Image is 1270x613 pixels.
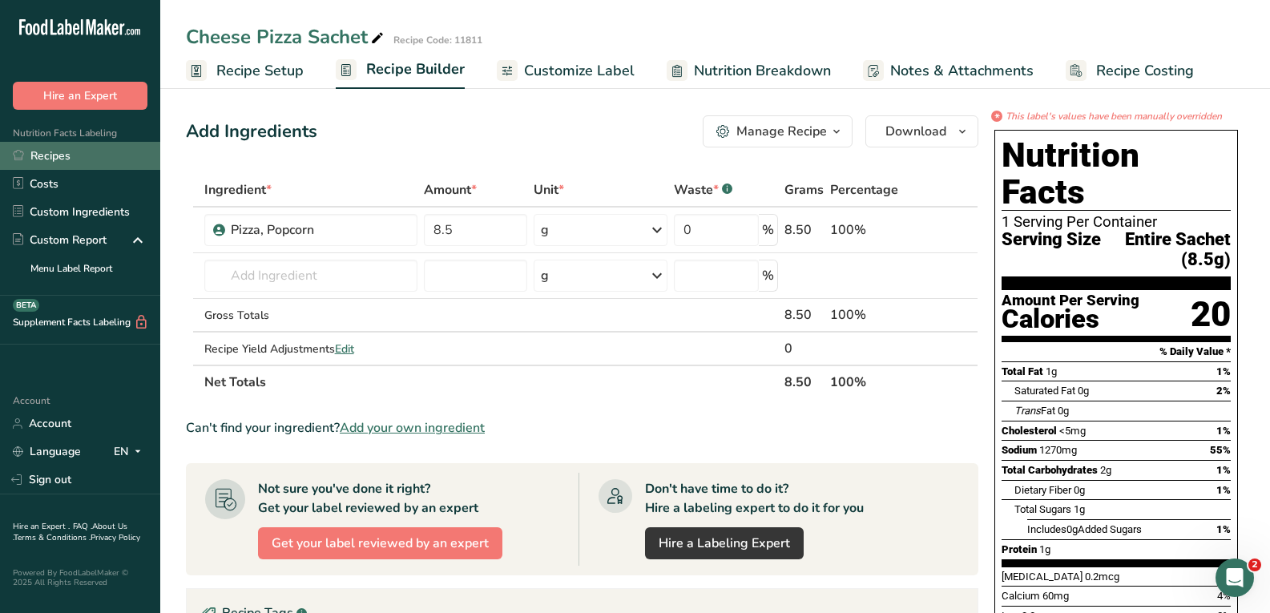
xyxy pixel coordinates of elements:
[1216,425,1231,437] span: 1%
[784,339,824,358] div: 0
[1002,308,1139,331] div: Calories
[1002,137,1231,211] h1: Nutrition Facts
[1066,53,1194,89] a: Recipe Costing
[231,220,409,240] div: Pizza, Popcorn
[1248,559,1261,571] span: 2
[1002,444,1037,456] span: Sodium
[1039,444,1077,456] span: 1270mg
[1006,109,1222,123] i: This label's values have been manually overridden
[1002,342,1231,361] section: % Daily Value *
[424,180,477,200] span: Amount
[14,532,91,543] a: Terms & Conditions .
[1059,425,1086,437] span: <5mg
[1078,385,1089,397] span: 0g
[674,180,732,200] div: Waste
[534,180,564,200] span: Unit
[1058,405,1069,417] span: 0g
[885,122,946,141] span: Download
[865,115,978,147] button: Download
[1014,503,1071,515] span: Total Sugars
[1039,543,1050,555] span: 1g
[258,527,502,559] button: Get your label reviewed by an expert
[830,220,902,240] div: 100%
[1014,484,1071,496] span: Dietary Fiber
[1046,365,1057,377] span: 1g
[1002,365,1043,377] span: Total Fat
[1002,425,1057,437] span: Cholesterol
[830,180,898,200] span: Percentage
[645,527,804,559] a: Hire a Labeling Expert
[645,479,864,518] div: Don't have time to do it? Hire a labeling expert to do it for you
[114,442,147,462] div: EN
[541,266,549,285] div: g
[1216,484,1231,496] span: 1%
[1002,543,1037,555] span: Protein
[1216,385,1231,397] span: 2%
[1085,571,1119,583] span: 0.2mcg
[13,232,107,248] div: Custom Report
[541,220,549,240] div: g
[13,82,147,110] button: Hire an Expert
[1216,365,1231,377] span: 1%
[1074,484,1085,496] span: 0g
[784,180,824,200] span: Grams
[393,33,482,47] div: Recipe Code: 11811
[13,521,70,532] a: Hire an Expert .
[336,51,465,90] a: Recipe Builder
[1014,385,1075,397] span: Saturated Fat
[1002,230,1101,269] span: Serving Size
[497,53,635,89] a: Customize Label
[1100,464,1111,476] span: 2g
[703,115,853,147] button: Manage Recipe
[1002,464,1098,476] span: Total Carbohydrates
[694,60,831,82] span: Nutrition Breakdown
[784,305,824,325] div: 8.50
[1027,523,1142,535] span: Includes Added Sugars
[1216,523,1231,535] span: 1%
[201,365,782,398] th: Net Totals
[258,479,478,518] div: Not sure you've done it right? Get your label reviewed by an expert
[13,568,147,587] div: Powered By FoodLabelMaker © 2025 All Rights Reserved
[73,521,92,532] a: FAQ .
[1191,293,1231,336] div: 20
[272,534,489,553] span: Get your label reviewed by an expert
[340,418,485,438] span: Add your own ingredient
[1096,60,1194,82] span: Recipe Costing
[1014,405,1055,417] span: Fat
[204,307,418,324] div: Gross Totals
[13,521,127,543] a: About Us .
[1002,214,1231,230] div: 1 Serving Per Container
[1014,405,1041,417] i: Trans
[366,58,465,80] span: Recipe Builder
[1074,503,1085,515] span: 1g
[1002,590,1040,602] span: Calcium
[524,60,635,82] span: Customize Label
[204,260,418,292] input: Add Ingredient
[1216,559,1254,597] iframe: Intercom live chat
[827,365,905,398] th: 100%
[335,341,354,357] span: Edit
[1042,590,1069,602] span: 60mg
[1216,464,1231,476] span: 1%
[863,53,1034,89] a: Notes & Attachments
[1002,293,1139,309] div: Amount Per Serving
[830,305,902,325] div: 100%
[13,299,39,312] div: BETA
[204,180,272,200] span: Ingredient
[186,22,387,51] div: Cheese Pizza Sachet
[91,532,140,543] a: Privacy Policy
[784,220,824,240] div: 8.50
[186,119,317,145] div: Add Ingredients
[1002,571,1083,583] span: [MEDICAL_DATA]
[781,365,827,398] th: 8.50
[890,60,1034,82] span: Notes & Attachments
[204,341,418,357] div: Recipe Yield Adjustments
[736,122,827,141] div: Manage Recipe
[667,53,831,89] a: Nutrition Breakdown
[216,60,304,82] span: Recipe Setup
[1101,230,1231,269] span: Entire Sachet (8.5g)
[186,53,304,89] a: Recipe Setup
[186,418,978,438] div: Can't find your ingredient?
[1066,523,1078,535] span: 0g
[1210,444,1231,456] span: 55%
